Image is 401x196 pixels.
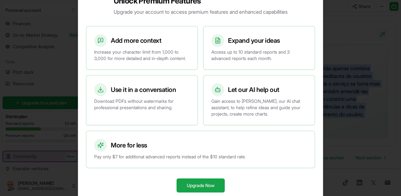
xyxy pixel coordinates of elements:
h3: Use it in a conversation [111,85,176,94]
h3: Expand your ideas [228,36,280,45]
p: Download PDFs without watermarks for professional presentations and sharing. [94,98,190,111]
p: Access up to 10 standard reports and 3 advanced reports each month. [211,49,307,62]
h3: Let our AI help out [228,85,279,94]
button: Upgrade Now [177,178,225,192]
h3: Add more context [111,36,161,45]
p: Upgrade your account to access premium features and enhanced capabilities [114,8,288,16]
p: Increase your character limit from 1,000 to 3,000 for more detailed and in-depth content. [94,49,190,62]
p: Gain access to [PERSON_NAME], our AI chat assistant, to help refine ideas and guide your projects... [211,98,307,117]
p: Pay only $7 for additional advanced reports instead of the $10 standard rate. [94,154,307,160]
h3: More for less [111,141,147,150]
